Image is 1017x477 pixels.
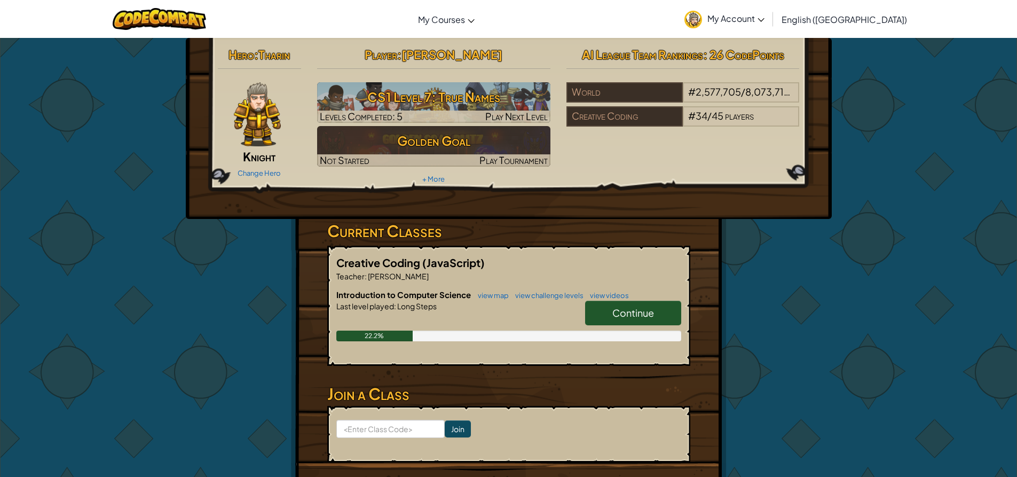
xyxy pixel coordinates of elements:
[422,256,485,269] span: (JavaScript)
[317,126,550,167] a: Golden GoalNot StartedPlay Tournament
[365,47,397,62] span: Player
[327,219,690,243] h3: Current Classes
[401,47,502,62] span: [PERSON_NAME]
[707,13,764,24] span: My Account
[566,116,800,129] a: Creative Coding#34/45players
[566,82,683,103] div: World
[566,106,683,127] div: Creative Coding
[510,291,584,300] a: view challenge levels
[336,290,472,300] span: Introduction to Computer Science
[336,331,413,341] div: 22.2%
[317,82,550,123] img: CS1 Level 7: True Names
[317,82,550,123] a: Play Next Level
[336,420,445,438] input: <Enter Class Code>
[365,271,367,281] span: :
[336,256,422,269] span: Creative Coding
[367,271,429,281] span: [PERSON_NAME]
[317,126,550,167] img: Golden Goal
[396,301,437,311] span: Long Steps
[703,47,784,62] span: : 26 CodePoints
[741,85,745,98] span: /
[317,85,550,109] h3: CS1 Level 7: True Names
[336,271,365,281] span: Teacher
[317,129,550,153] h3: Golden Goal
[792,85,821,98] span: players
[745,85,791,98] span: 8,073,710
[566,92,800,105] a: World#2,577,705/8,073,710players
[696,85,741,98] span: 2,577,705
[336,301,394,311] span: Last level played
[243,149,275,164] span: Knight
[327,382,690,406] h3: Join a Class
[413,5,480,34] a: My Courses
[725,110,754,122] span: players
[113,8,206,30] img: CodeCombat logo
[418,14,465,25] span: My Courses
[782,14,907,25] span: English ([GEOGRAPHIC_DATA])
[397,47,401,62] span: :
[228,47,254,62] span: Hero
[679,2,770,36] a: My Account
[422,175,445,183] a: + More
[688,110,696,122] span: #
[254,47,258,62] span: :
[485,110,548,122] span: Play Next Level
[234,82,281,146] img: knight-pose.png
[776,5,912,34] a: English ([GEOGRAPHIC_DATA])
[238,169,281,177] a: Change Hero
[258,47,290,62] span: Tharin
[394,301,396,311] span: :
[445,420,471,437] input: Join
[479,154,548,166] span: Play Tournament
[684,11,702,28] img: avatar
[582,47,703,62] span: AI League Team Rankings
[688,85,696,98] span: #
[712,110,723,122] span: 45
[696,110,707,122] span: 34
[320,110,403,122] span: Levels Completed: 5
[585,291,629,300] a: view videos
[612,307,654,319] span: Continue
[320,154,369,166] span: Not Started
[707,110,712,122] span: /
[472,291,509,300] a: view map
